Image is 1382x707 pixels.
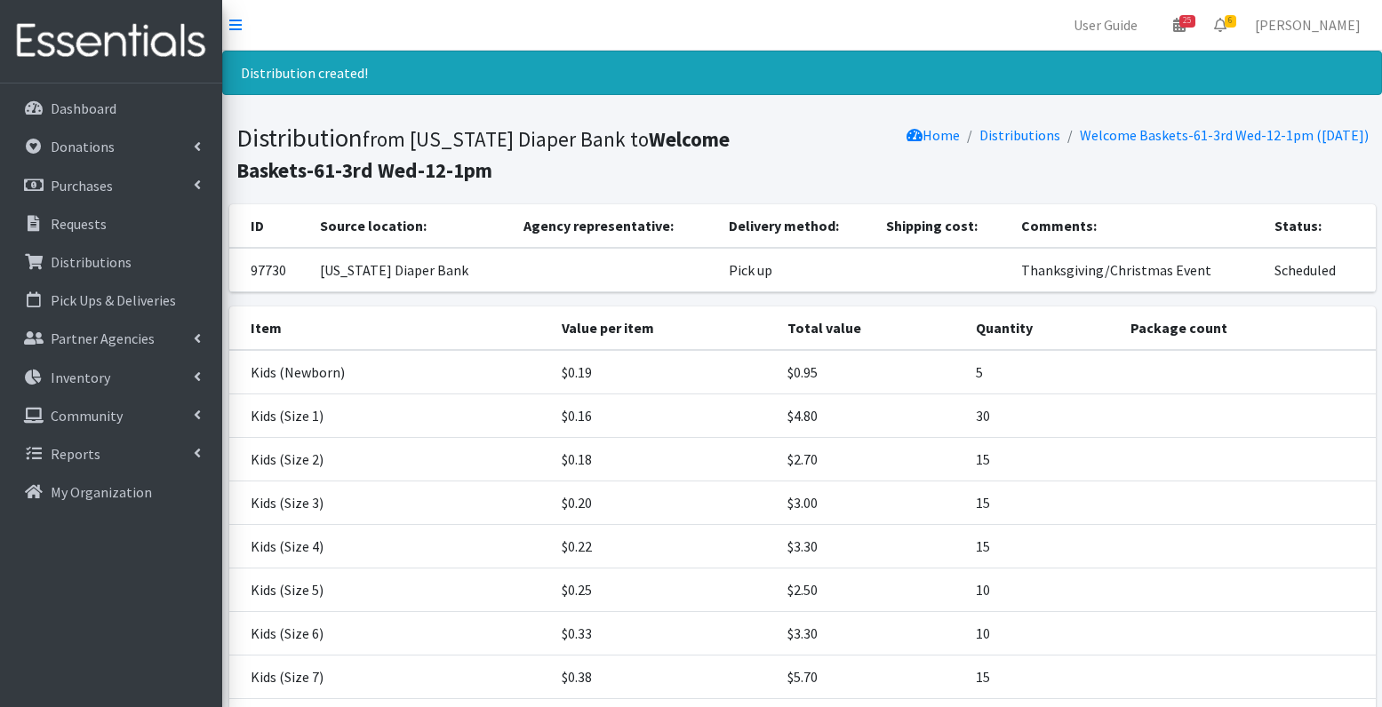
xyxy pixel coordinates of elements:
td: $0.20 [551,481,777,525]
th: Quantity [965,306,1120,350]
a: Donations [7,129,215,164]
td: 10 [965,568,1120,612]
td: Pick up [718,248,875,292]
td: $0.19 [551,350,777,394]
p: Requests [51,215,107,233]
a: Welcome Baskets-61-3rd Wed-12-1pm ([DATE]) [1080,126,1369,144]
td: Kids (Size 7) [229,655,552,699]
td: 5 [965,350,1120,394]
td: $3.30 [777,612,965,655]
p: Distributions [51,253,132,271]
span: 25 [1179,15,1195,28]
a: Inventory [7,360,215,395]
td: 30 [965,394,1120,438]
a: Purchases [7,168,215,203]
td: $3.30 [777,525,965,568]
h1: Distribution [236,123,796,184]
td: $3.00 [777,481,965,525]
th: Source location: [309,204,513,248]
th: Delivery method: [718,204,875,248]
td: 15 [965,438,1120,481]
a: Requests [7,206,215,242]
td: $2.50 [777,568,965,612]
img: HumanEssentials [7,12,215,71]
p: Partner Agencies [51,330,155,347]
td: Kids (Size 1) [229,394,552,438]
th: Item [229,306,552,350]
td: Kids (Size 4) [229,525,552,568]
p: Dashboard [51,99,116,117]
a: 25 [1159,7,1200,43]
a: Distributions [7,244,215,280]
th: Comments: [1011,204,1264,248]
th: Total value [777,306,965,350]
a: Home [907,126,960,144]
td: Scheduled [1264,248,1376,292]
a: Dashboard [7,91,215,126]
p: My Organization [51,483,152,501]
td: 10 [965,612,1120,655]
td: $5.70 [777,655,965,699]
th: Value per item [551,306,777,350]
td: $4.80 [777,394,965,438]
td: Kids (Newborn) [229,350,552,394]
td: $0.95 [777,350,965,394]
td: $0.25 [551,568,777,612]
td: Kids (Size 2) [229,438,552,481]
td: Thanksgiving/Christmas Event [1011,248,1264,292]
td: Kids (Size 5) [229,568,552,612]
td: $0.22 [551,525,777,568]
a: Distributions [979,126,1060,144]
p: Donations [51,138,115,155]
td: [US_STATE] Diaper Bank [309,248,513,292]
td: $0.38 [551,655,777,699]
td: 15 [965,655,1120,699]
td: $2.70 [777,438,965,481]
th: Agency representative: [513,204,718,248]
small: from [US_STATE] Diaper Bank to [236,126,730,183]
th: Shipping cost: [875,204,1011,248]
td: 15 [965,481,1120,525]
th: Status: [1264,204,1376,248]
td: $0.33 [551,612,777,655]
th: ID [229,204,310,248]
p: Community [51,407,123,425]
b: Welcome Baskets-61-3rd Wed-12-1pm [236,126,730,183]
td: Kids (Size 3) [229,481,552,525]
td: Kids (Size 6) [229,612,552,655]
a: Reports [7,436,215,472]
td: 97730 [229,248,310,292]
td: $0.16 [551,394,777,438]
p: Purchases [51,177,113,195]
th: Package count [1120,306,1375,350]
a: User Guide [1059,7,1152,43]
td: 15 [965,525,1120,568]
a: Pick Ups & Deliveries [7,282,215,318]
p: Pick Ups & Deliveries [51,291,176,309]
p: Inventory [51,369,110,386]
a: [PERSON_NAME] [1241,7,1375,43]
a: Community [7,398,215,433]
span: 6 [1225,15,1236,28]
td: $0.18 [551,438,777,481]
div: Distribution created! [222,51,1382,95]
a: 6 [1200,7,1241,43]
a: My Organization [7,474,215,510]
p: Reports [51,445,100,463]
a: Partner Agencies [7,321,215,356]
